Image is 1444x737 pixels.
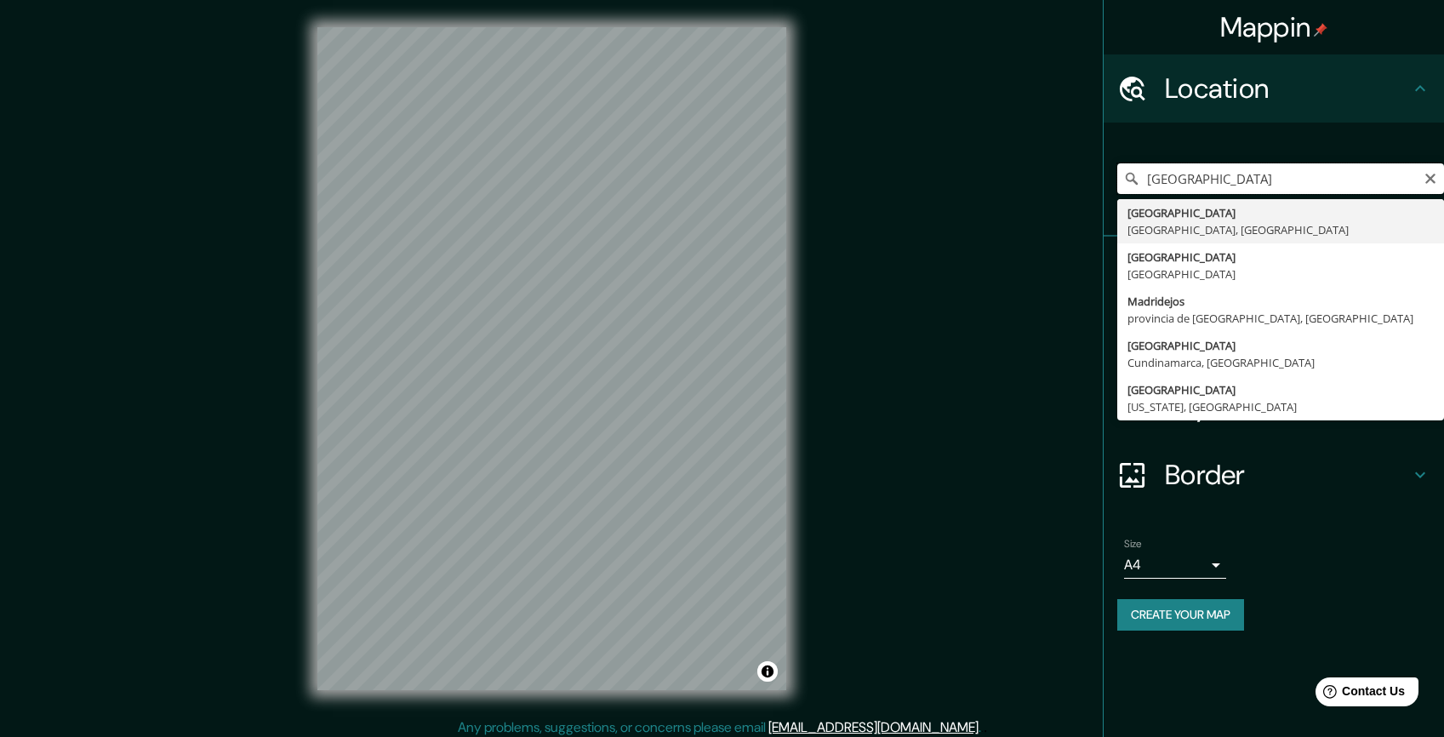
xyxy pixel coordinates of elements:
[1127,221,1434,238] div: [GEOGRAPHIC_DATA], [GEOGRAPHIC_DATA]
[1220,10,1328,44] h4: Mappin
[1127,398,1434,415] div: [US_STATE], [GEOGRAPHIC_DATA]
[1127,249,1434,266] div: [GEOGRAPHIC_DATA]
[1314,23,1327,37] img: pin-icon.png
[1124,551,1226,579] div: A4
[757,661,778,682] button: Toggle attribution
[1104,305,1444,373] div: Style
[1165,390,1410,424] h4: Layout
[1117,163,1444,194] input: Pick your city or area
[1127,310,1434,327] div: provincia de [GEOGRAPHIC_DATA], [GEOGRAPHIC_DATA]
[1127,381,1434,398] div: [GEOGRAPHIC_DATA]
[1127,266,1434,283] div: [GEOGRAPHIC_DATA]
[1165,71,1410,106] h4: Location
[768,718,979,736] a: [EMAIL_ADDRESS][DOMAIN_NAME]
[1127,204,1434,221] div: [GEOGRAPHIC_DATA]
[1127,293,1434,310] div: Madridejos
[317,27,786,690] canvas: Map
[1127,354,1434,371] div: Cundinamarca, [GEOGRAPHIC_DATA]
[1293,671,1425,718] iframe: Help widget launcher
[1127,337,1434,354] div: [GEOGRAPHIC_DATA]
[1104,54,1444,123] div: Location
[1104,441,1444,509] div: Border
[1424,169,1437,186] button: Clear
[1117,599,1244,631] button: Create your map
[1165,458,1410,492] h4: Border
[1104,373,1444,441] div: Layout
[1124,537,1142,551] label: Size
[1104,237,1444,305] div: Pins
